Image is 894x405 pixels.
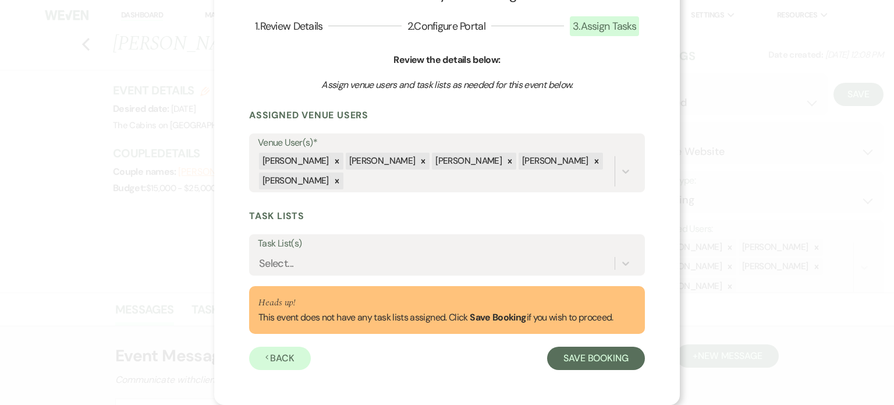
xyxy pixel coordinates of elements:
[258,295,613,325] div: This event does not have any task lists assigned. Click if you wish to proceed.
[249,21,328,31] button: 1.Review Details
[258,135,636,152] label: Venue User(s)*
[346,153,417,170] div: [PERSON_NAME]
[470,311,526,323] b: Save Booking
[519,153,590,170] div: [PERSON_NAME]
[259,172,331,189] div: [PERSON_NAME]
[432,153,503,170] div: [PERSON_NAME]
[407,19,485,33] span: 2 . Configure Portal
[570,16,639,36] span: 3 . Assign Tasks
[249,347,311,370] button: Back
[564,21,645,31] button: 3.Assign Tasks
[258,295,613,311] p: Heads up!
[258,235,636,252] label: Task List(s)
[249,210,645,223] h3: Task Lists
[249,54,645,66] h6: Review the details below:
[259,153,331,170] div: [PERSON_NAME]
[402,21,491,31] button: 2.Configure Portal
[255,19,322,33] span: 1 . Review Details
[249,109,645,122] h3: Assigned Venue Users
[289,79,605,91] h3: Assign venue users and task lists as needed for this event below.
[547,347,645,370] button: Save Booking
[259,256,293,272] div: Select...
